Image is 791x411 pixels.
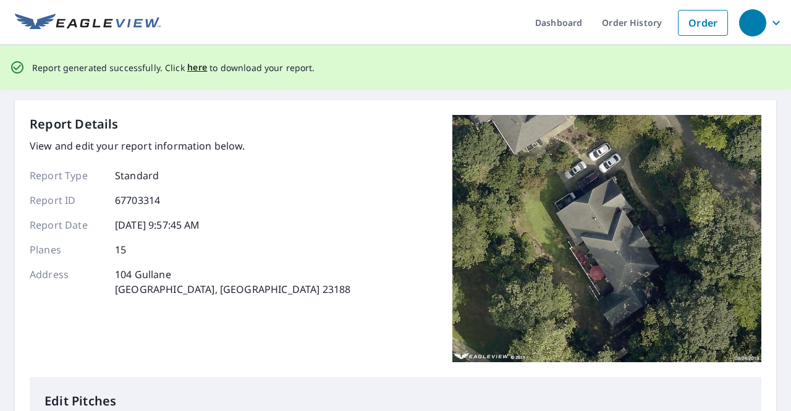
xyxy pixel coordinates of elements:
img: Top image [452,115,761,362]
p: Report Date [30,218,104,232]
p: 67703314 [115,193,160,208]
p: View and edit your report information below. [30,138,350,153]
button: here [187,60,208,75]
p: Report Type [30,168,104,183]
p: Address [30,267,104,297]
a: Order [678,10,728,36]
p: Report generated successfully. Click to download your report. [32,60,315,75]
p: 15 [115,242,126,257]
p: Standard [115,168,159,183]
p: Planes [30,242,104,257]
p: Edit Pitches [44,392,747,410]
img: EV Logo [15,14,161,32]
p: Report Details [30,115,119,133]
p: Report ID [30,193,104,208]
p: [DATE] 9:57:45 AM [115,218,200,232]
p: 104 Gullane [GEOGRAPHIC_DATA], [GEOGRAPHIC_DATA] 23188 [115,267,350,297]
